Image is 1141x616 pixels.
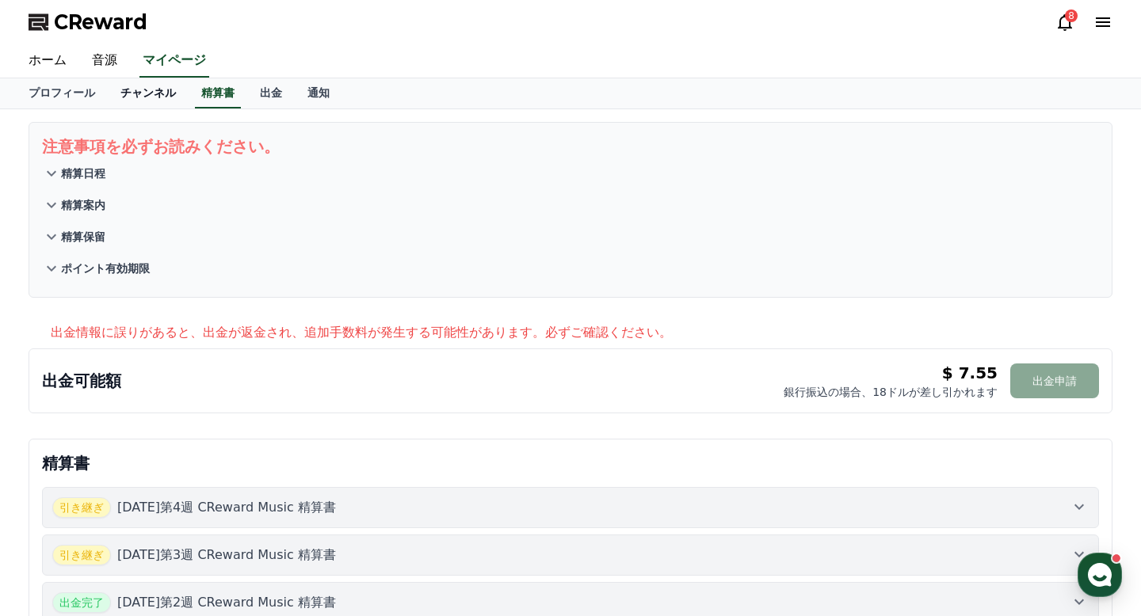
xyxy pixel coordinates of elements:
[139,44,209,78] a: マイページ
[42,534,1099,576] button: 引き継ぎ [DATE]第3週 CReward Music 精算書
[108,78,189,108] a: チャンネル
[52,592,111,613] span: 出金完了
[1010,363,1099,398] button: 出金申請
[54,10,147,35] span: CReward
[1055,13,1074,32] a: 8
[105,485,204,524] a: Messages
[42,158,1099,189] button: 精算日程
[132,509,178,522] span: Messages
[204,485,304,524] a: Settings
[42,221,1099,253] button: 精算保留
[61,260,150,276] p: ポイント有効期限
[51,323,1112,342] p: 出金情報に誤りがあると、出金が返金され、追加手数料が発生する可能性があります。必ずご確認ください。
[61,229,105,245] p: 精算保留
[117,498,336,517] p: [DATE]第4週 CReward Music 精算書
[117,546,336,565] p: [DATE]第3週 CReward Music 精算書
[1065,10,1078,22] div: 8
[79,44,130,78] a: 音源
[61,197,105,213] p: 精算案内
[61,165,105,181] p: 精算日程
[42,370,121,392] p: 出金可能額
[42,189,1099,221] button: 精算案内
[29,10,147,35] a: CReward
[42,452,1099,474] p: 精算書
[52,497,111,518] span: 引き継ぎ
[195,78,241,108] a: 精算書
[40,508,68,521] span: Home
[42,253,1099,284] button: ポイント有効期限
[42,487,1099,528] button: 引き継ぎ [DATE]第4週 CReward Music 精算書
[784,384,998,400] p: 銀行振込の場合、18ドルが差し引かれます
[16,44,79,78] a: ホーム
[295,78,342,108] a: 通知
[117,593,336,612] p: [DATE]第2週 CReward Music 精算書
[235,508,273,521] span: Settings
[16,78,108,108] a: プロフィール
[5,485,105,524] a: Home
[247,78,295,108] a: 出金
[942,362,998,384] p: $ 7.55
[52,545,111,565] span: 引き継ぎ
[42,135,1099,158] p: 注意事項を必ずお読みください。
